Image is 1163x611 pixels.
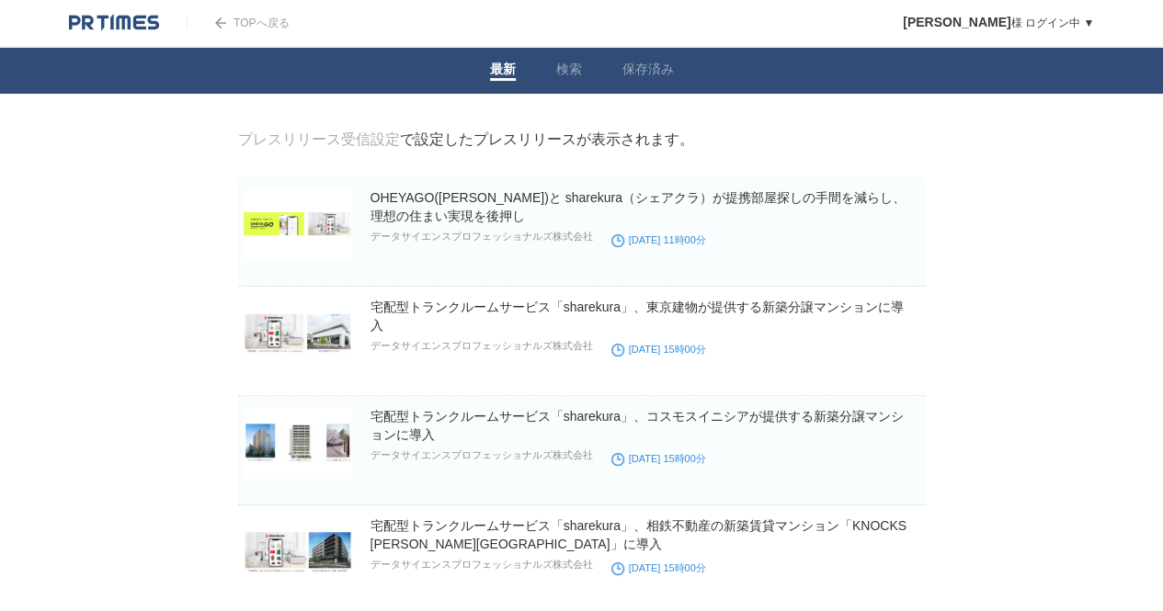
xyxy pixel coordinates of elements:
[611,562,706,573] time: [DATE] 15時00分
[244,298,352,369] img: 宅配型トランクルームサービス「sharekura」、東京建物が提供する新築分譲マンションに導入
[244,407,352,479] img: 宅配型トランクルームサービス「sharekura」、コスモスイニシアが提供する新築分譲マンションに導入
[371,300,904,333] a: 宅配型トランクルームサービス「sharekura」、東京建物が提供する新築分譲マンションに導入
[69,14,159,32] img: logo.png
[556,62,582,81] a: 検索
[903,15,1010,29] span: [PERSON_NAME]
[611,453,706,464] time: [DATE] 15時00分
[611,344,706,355] time: [DATE] 15時00分
[238,131,400,147] a: プレスリリース受信設定
[371,448,593,462] p: データサイエンスプロフェッショナルズ株式会社
[244,516,352,588] img: 宅配型トランクルームサービス「sharekura」、相鉄不動産の新築賃貸マンション「KNOCKS横浜弥生台」に導入
[903,17,1094,29] a: [PERSON_NAME]様 ログイン中 ▼
[371,518,906,551] a: 宅配型トランクルームサービス「sharekura」、相鉄不動産の新築賃貸マンション「KNOCKS[PERSON_NAME][GEOGRAPHIC_DATA]」に導入
[371,190,906,223] a: OHEYAGO([PERSON_NAME])と sharekura（シェアクラ）が提携部屋探しの手間を減らし、理想の住まい実現を後押し
[215,17,226,28] img: arrow.png
[244,188,352,260] img: OHEYAGO(オヘヤゴー)と sharekura（シェアクラ）が提携部屋探しの手間を減らし、理想の住まい実現を後押し
[490,62,516,81] a: 最新
[238,130,694,150] div: で設定したプレスリリースが表示されます。
[371,230,593,243] p: データサイエンスプロフェッショナルズ株式会社
[371,339,593,353] p: データサイエンスプロフェッショナルズ株式会社
[622,62,674,81] a: 保存済み
[187,17,289,29] a: TOPへ戻る
[611,234,706,245] time: [DATE] 11時00分
[371,558,593,571] p: データサイエンスプロフェッショナルズ株式会社
[371,409,904,442] a: 宅配型トランクルームサービス「sharekura」、コスモスイニシアが提供する新築分譲マンションに導入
